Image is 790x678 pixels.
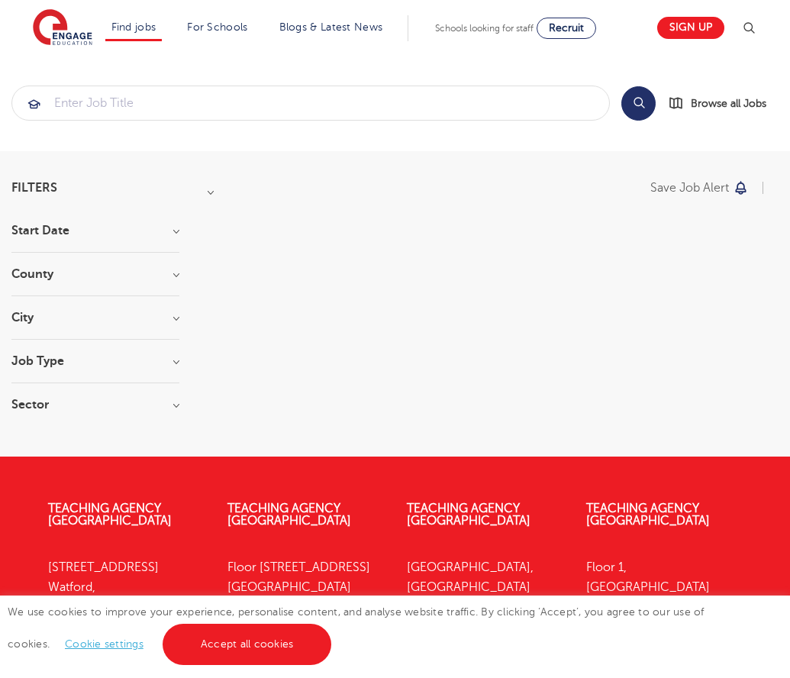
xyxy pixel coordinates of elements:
[11,355,179,367] h3: Job Type
[650,182,749,194] button: Save job alert
[8,606,705,650] span: We use cookies to improve your experience, personalise content, and analyse website traffic. By c...
[48,557,205,657] p: [STREET_ADDRESS] Watford, WD17 1SZ 01923 281040
[621,86,656,121] button: Search
[11,182,57,194] span: Filters
[537,18,596,39] a: Recruit
[48,502,172,528] a: Teaching Agency [GEOGRAPHIC_DATA]
[187,21,247,33] a: For Schools
[279,21,383,33] a: Blogs & Latest News
[227,557,384,678] p: Floor [STREET_ADDRESS] [GEOGRAPHIC_DATA] [GEOGRAPHIC_DATA], BN1 3XF 01273 447633
[691,95,766,112] span: Browse all Jobs
[33,9,92,47] img: Engage Education
[227,502,351,528] a: Teaching Agency [GEOGRAPHIC_DATA]
[11,224,179,237] h3: Start Date
[11,268,179,280] h3: County
[111,21,156,33] a: Find jobs
[586,502,710,528] a: Teaching Agency [GEOGRAPHIC_DATA]
[668,95,779,112] a: Browse all Jobs
[11,399,179,411] h3: Sector
[11,312,179,324] h3: City
[407,502,530,528] a: Teaching Agency [GEOGRAPHIC_DATA]
[657,17,724,39] a: Sign up
[65,638,143,650] a: Cookie settings
[163,624,332,665] a: Accept all cookies
[435,23,534,34] span: Schools looking for staff
[407,557,563,678] p: [GEOGRAPHIC_DATA], [GEOGRAPHIC_DATA] [GEOGRAPHIC_DATA], LS1 5SH 0113 323 7633
[549,22,584,34] span: Recruit
[12,86,609,120] input: Submit
[11,86,610,121] div: Submit
[650,182,729,194] p: Save job alert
